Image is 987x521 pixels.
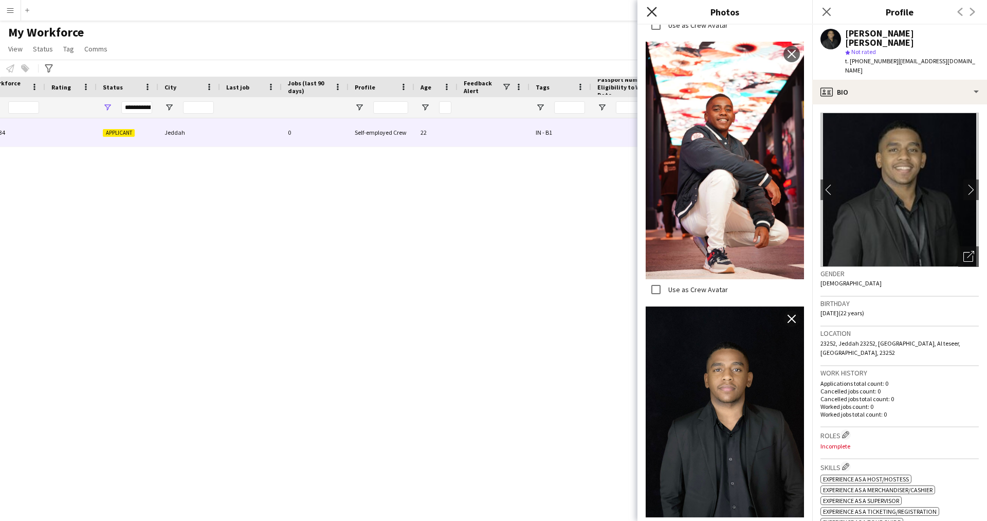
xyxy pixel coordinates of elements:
[823,486,933,494] span: Experience as a Merchandiser/Cashier
[646,307,804,518] img: Crew photo 960142
[820,299,979,308] h3: Birthday
[820,309,864,317] span: [DATE] (22 years)
[164,83,176,91] span: City
[823,497,899,505] span: Experience as a Supervisor
[529,118,591,147] div: IN - B1
[616,101,688,114] input: Passport Number or Eligibility to Work Expiry Date Filter Input
[820,269,979,278] h3: Gender
[80,42,112,56] a: Comms
[812,80,987,104] div: Bio
[464,79,502,95] span: Feedback Alert
[597,103,607,112] button: Open Filter Menu
[29,42,57,56] a: Status
[103,83,123,91] span: Status
[84,44,107,53] span: Comms
[8,44,23,53] span: View
[63,44,74,53] span: Tag
[33,44,53,53] span: Status
[823,475,909,483] span: Experience as a Host/Hostess
[812,5,987,19] h3: Profile
[43,62,55,75] app-action-btn: Advanced filters
[59,42,78,56] a: Tag
[439,101,451,114] input: Age Filter Input
[288,79,330,95] span: Jobs (last 90 days)
[349,118,414,147] div: Self-employed Crew
[666,21,728,30] label: Use as Crew Avatar
[103,129,135,137] span: Applicant
[637,5,812,19] h3: Photos
[51,83,71,91] span: Rating
[4,42,27,56] a: View
[666,285,728,294] label: Use as Crew Avatar
[820,113,979,267] img: Crew avatar or photo
[536,103,545,112] button: Open Filter Menu
[820,380,979,387] p: Applications total count: 0
[820,461,979,472] h3: Skills
[646,42,804,279] img: Crew photo 960145
[414,118,458,147] div: 22
[820,279,882,287] span: [DEMOGRAPHIC_DATA]
[823,508,937,515] span: Experience as a Ticketing/Registration
[845,29,979,47] div: [PERSON_NAME] [PERSON_NAME]
[536,83,550,91] span: Tags
[851,48,876,56] span: Not rated
[820,403,979,410] p: Worked jobs count: 0
[820,442,979,450] p: Incomplete
[820,329,979,338] h3: Location
[421,103,430,112] button: Open Filter Menu
[8,25,84,40] span: My Workforce
[164,103,174,112] button: Open Filter Menu
[554,101,585,114] input: Tags Filter Input
[845,57,899,65] span: t. [PHONE_NUMBER]
[183,101,214,114] input: City Filter Input
[8,101,39,114] input: Workforce ID Filter Input
[355,103,364,112] button: Open Filter Menu
[820,410,979,418] p: Worked jobs total count: 0
[226,83,249,91] span: Last job
[282,118,349,147] div: 0
[820,429,979,440] h3: Roles
[597,76,675,99] span: Passport Number or Eligibility to Work Expiry Date
[103,103,112,112] button: Open Filter Menu
[820,339,960,356] span: 23252, Jeddah 23252, [GEOGRAPHIC_DATA], Al teseer, [GEOGRAPHIC_DATA], 23252
[421,83,431,91] span: Age
[845,57,975,74] span: | [EMAIL_ADDRESS][DOMAIN_NAME]
[820,368,979,378] h3: Work history
[158,118,220,147] div: Jeddah
[958,246,979,267] div: Open photos pop-in
[820,395,979,403] p: Cancelled jobs total count: 0
[820,387,979,395] p: Cancelled jobs count: 0
[373,101,408,114] input: Profile Filter Input
[355,83,375,91] span: Profile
